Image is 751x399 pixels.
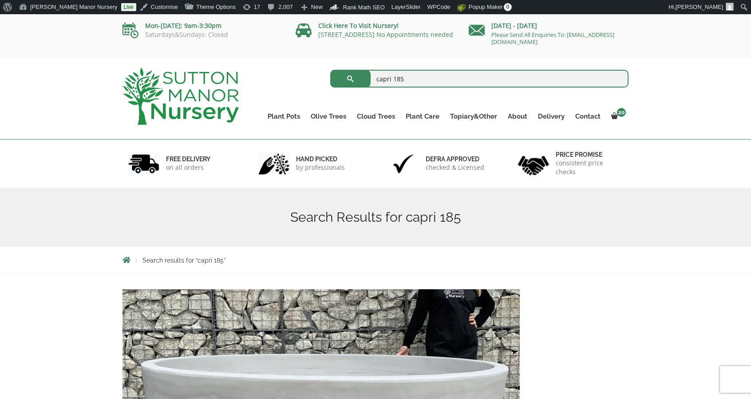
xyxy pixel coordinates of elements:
[606,110,628,123] a: 20
[504,3,512,11] span: 0
[400,110,445,123] a: Plant Care
[388,152,419,175] img: 3.jpg
[556,151,623,159] h6: Price promise
[123,20,282,31] p: Mon-[DATE]: 9am-3:30pm
[352,110,400,123] a: Cloud Trees
[305,110,352,123] a: Olive Trees
[123,31,282,38] p: Saturdays&Sundays: Closed
[491,31,614,46] a: Please Send All Enquiries To: [EMAIL_ADDRESS][DOMAIN_NAME]
[121,3,136,11] a: Live
[518,150,549,177] img: 4.jpg
[330,70,629,88] input: Search...
[262,110,305,123] a: Plant Pots
[166,163,210,172] p: on all orders
[445,110,502,123] a: Topiary&Other
[142,257,225,264] span: Search results for “capri 185”
[426,155,484,163] h6: Defra approved
[123,380,520,388] a: The Capri Pot 185 Colour Greystone
[123,256,628,263] nav: Breadcrumbs
[166,155,210,163] h6: FREE DELIVERY
[556,159,623,176] p: consistent price checks
[617,108,626,117] span: 20
[128,152,159,175] img: 1.jpg
[123,68,239,125] img: logo
[343,4,385,11] span: Rank Math SEO
[469,20,628,31] p: [DATE] - [DATE]
[533,110,570,123] a: Delivery
[570,110,606,123] a: Contact
[296,155,345,163] h6: hand picked
[676,4,723,10] span: [PERSON_NAME]
[296,163,345,172] p: by professionals
[123,209,628,225] h1: Search Results for capri 185
[258,152,289,175] img: 2.jpg
[318,30,453,39] a: [STREET_ADDRESS] No Appointments needed
[318,21,399,30] a: Click Here To Visit Nursery!
[426,163,484,172] p: checked & Licensed
[502,110,533,123] a: About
